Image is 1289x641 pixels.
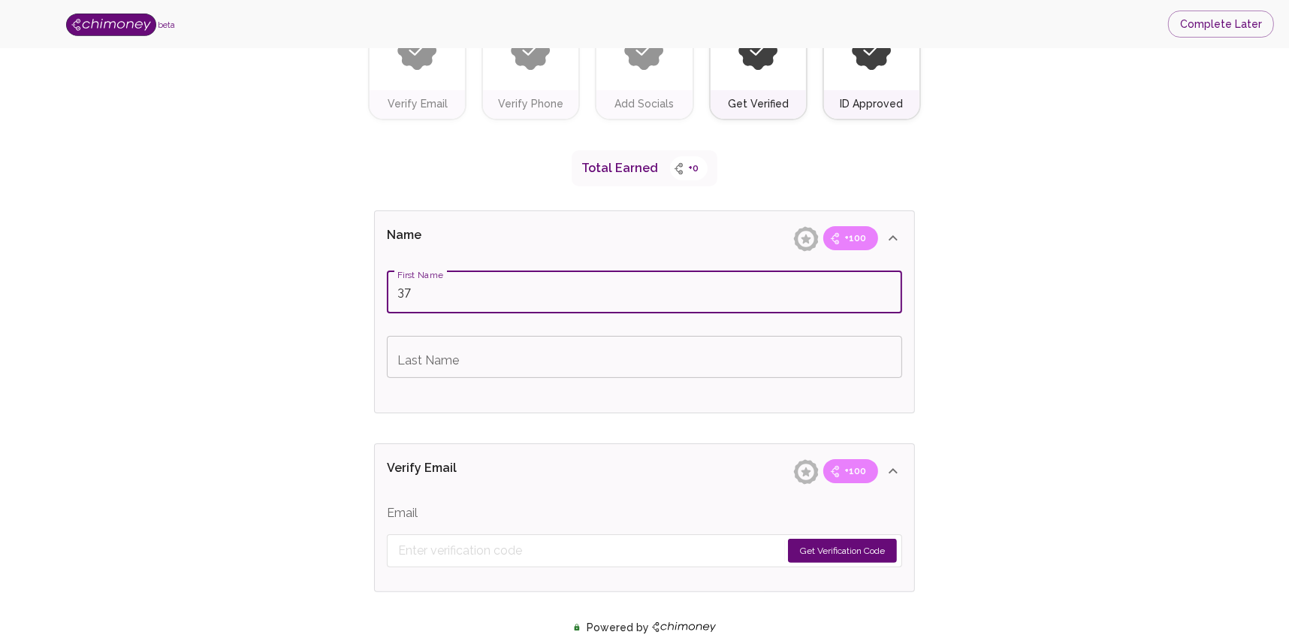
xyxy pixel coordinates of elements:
img: inactive [852,31,892,71]
p: Total Earned [581,159,658,177]
label: First Name [397,268,443,281]
h6: Verify Email [388,96,448,113]
div: Verify Email+100 [375,444,914,498]
img: inactive [738,31,778,71]
span: beta [158,20,175,29]
img: Logo [66,14,156,36]
label: Email [387,504,418,522]
h6: Get Verified [728,96,789,113]
p: Name [387,226,551,250]
h6: Verify Phone [498,96,563,113]
img: inactive [511,31,551,71]
div: Name+100 [375,211,914,265]
input: Enter verification code [398,539,781,563]
h6: Add Socials [614,96,674,113]
img: inactive [397,31,437,71]
span: +100 [835,231,875,246]
h6: ID Approved [840,96,903,113]
button: Complete Later [1168,11,1274,38]
span: +100 [835,464,875,479]
button: Get Verification Code [788,539,897,563]
p: Verify Email [387,459,551,483]
img: inactive [624,31,664,71]
span: +0 [679,161,708,176]
div: Name+100 [375,498,914,591]
div: Name+100 [375,265,914,413]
